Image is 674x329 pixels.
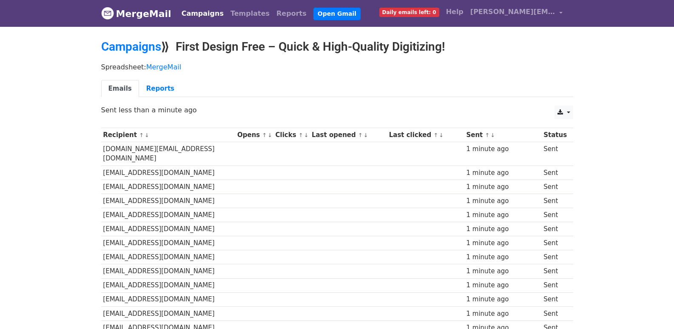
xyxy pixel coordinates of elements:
[146,63,181,71] a: MergeMail
[101,222,236,236] td: [EMAIL_ADDRESS][DOMAIN_NAME]
[467,3,566,23] a: [PERSON_NAME][EMAIL_ADDRESS][DOMAIN_NAME]
[466,144,539,154] div: 1 minute ago
[466,309,539,319] div: 1 minute ago
[485,132,490,138] a: ↑
[101,264,236,278] td: [EMAIL_ADDRESS][DOMAIN_NAME]
[541,222,569,236] td: Sent
[541,278,569,292] td: Sent
[364,132,368,138] a: ↓
[443,3,467,20] a: Help
[466,252,539,262] div: 1 minute ago
[145,132,149,138] a: ↓
[490,132,495,138] a: ↓
[541,208,569,222] td: Sent
[101,5,171,23] a: MergeMail
[101,208,236,222] td: [EMAIL_ADDRESS][DOMAIN_NAME]
[358,132,363,138] a: ↑
[227,5,273,22] a: Templates
[541,180,569,194] td: Sent
[101,106,573,114] p: Sent less than a minute ago
[466,196,539,206] div: 1 minute ago
[304,132,309,138] a: ↓
[466,168,539,178] div: 1 minute ago
[434,132,438,138] a: ↑
[101,250,236,264] td: [EMAIL_ADDRESS][DOMAIN_NAME]
[466,182,539,192] div: 1 minute ago
[541,306,569,320] td: Sent
[101,128,236,142] th: Recipient
[541,264,569,278] td: Sent
[235,128,273,142] th: Opens
[541,166,569,180] td: Sent
[541,128,569,142] th: Status
[387,128,464,142] th: Last clicked
[541,142,569,166] td: Sent
[101,180,236,194] td: [EMAIL_ADDRESS][DOMAIN_NAME]
[470,7,555,17] span: [PERSON_NAME][EMAIL_ADDRESS][DOMAIN_NAME]
[101,166,236,180] td: [EMAIL_ADDRESS][DOMAIN_NAME]
[466,224,539,234] div: 1 minute ago
[273,5,310,22] a: Reports
[541,292,569,306] td: Sent
[101,63,573,72] p: Spreadsheet:
[541,194,569,208] td: Sent
[101,40,573,54] h2: ⟫ First Design Free – Quick & High-Quality Digitizing!
[466,280,539,290] div: 1 minute ago
[541,236,569,250] td: Sent
[273,128,310,142] th: Clicks
[139,80,182,97] a: Reports
[376,3,443,20] a: Daily emails left: 0
[101,40,161,54] a: Campaigns
[466,266,539,276] div: 1 minute ago
[101,292,236,306] td: [EMAIL_ADDRESS][DOMAIN_NAME]
[101,278,236,292] td: [EMAIL_ADDRESS][DOMAIN_NAME]
[466,210,539,220] div: 1 minute ago
[310,128,387,142] th: Last opened
[101,236,236,250] td: [EMAIL_ADDRESS][DOMAIN_NAME]
[267,132,272,138] a: ↓
[466,295,539,304] div: 1 minute ago
[541,250,569,264] td: Sent
[101,142,236,166] td: [DOMAIN_NAME][EMAIL_ADDRESS][DOMAIN_NAME]
[139,132,144,138] a: ↑
[178,5,227,22] a: Campaigns
[101,194,236,208] td: [EMAIL_ADDRESS][DOMAIN_NAME]
[466,238,539,248] div: 1 minute ago
[313,8,361,20] a: Open Gmail
[439,132,444,138] a: ↓
[299,132,303,138] a: ↑
[379,8,439,17] span: Daily emails left: 0
[101,306,236,320] td: [EMAIL_ADDRESS][DOMAIN_NAME]
[464,128,542,142] th: Sent
[101,7,114,20] img: MergeMail logo
[262,132,267,138] a: ↑
[101,80,139,97] a: Emails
